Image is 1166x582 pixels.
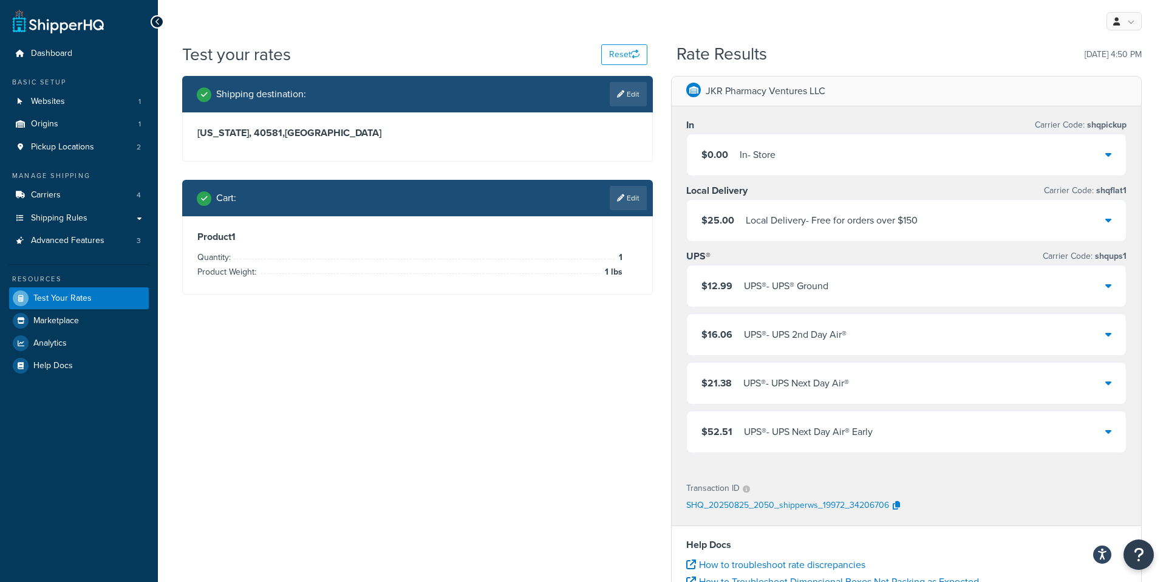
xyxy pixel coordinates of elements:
span: shqups1 [1093,250,1127,262]
div: Basic Setup [9,77,149,87]
div: UPS® - UPS® Ground [744,278,828,295]
a: Help Docs [9,355,149,377]
span: Carriers [31,190,61,200]
span: 1 [616,250,622,265]
div: Resources [9,274,149,284]
span: Quantity: [197,251,234,264]
div: Local Delivery - Free for orders over $150 [746,212,918,229]
span: 3 [137,236,141,246]
a: Shipping Rules [9,207,149,230]
h2: Shipping destination : [216,89,306,100]
span: 4 [137,190,141,200]
p: Carrier Code: [1044,182,1127,199]
a: Test Your Rates [9,287,149,309]
p: SHQ_20250825_2050_shipperws_19972_34206706 [686,497,889,515]
h3: UPS® [686,250,711,262]
h3: Local Delivery [686,185,748,197]
p: Transaction ID [686,480,740,497]
span: Help Docs [33,361,73,371]
span: $21.38 [701,376,732,390]
a: Advanced Features3 [9,230,149,252]
span: Pickup Locations [31,142,94,152]
button: Reset [601,44,647,65]
li: Websites [9,91,149,113]
h2: Cart : [216,193,236,204]
a: Dashboard [9,43,149,65]
div: Manage Shipping [9,171,149,181]
span: 1 lbs [602,265,622,279]
a: Marketplace [9,310,149,332]
h4: Help Docs [686,538,1127,552]
span: $52.51 [701,425,732,439]
button: Open Resource Center [1123,539,1154,570]
h3: [US_STATE], 40581 , [GEOGRAPHIC_DATA] [197,127,638,139]
li: Advanced Features [9,230,149,252]
span: Analytics [33,338,67,349]
span: shqflat1 [1094,184,1127,197]
span: Dashboard [31,49,72,59]
a: How to troubleshoot rate discrepancies [686,558,865,572]
p: Carrier Code: [1043,248,1127,265]
div: UPS® - UPS Next Day Air® [743,375,849,392]
h3: In [686,119,694,131]
h1: Test your rates [182,43,291,66]
a: Pickup Locations2 [9,136,149,159]
span: Test Your Rates [33,293,92,304]
span: shqpickup [1085,118,1127,131]
span: Advanced Features [31,236,104,246]
div: UPS® - UPS 2nd Day Air® [744,326,847,343]
span: 1 [138,119,141,129]
a: Edit [610,186,647,210]
span: Marketplace [33,316,79,326]
li: Pickup Locations [9,136,149,159]
p: Carrier Code: [1035,117,1127,134]
span: Origins [31,119,58,129]
span: $12.99 [701,279,732,293]
span: $0.00 [701,148,728,162]
span: Product Weight: [197,265,259,278]
a: Carriers4 [9,184,149,207]
div: In - Store [740,146,776,163]
span: $25.00 [701,213,734,227]
span: 2 [137,142,141,152]
li: Origins [9,113,149,135]
span: Websites [31,97,65,107]
div: UPS® - UPS Next Day Air® Early [744,423,873,440]
li: Carriers [9,184,149,207]
a: Edit [610,82,647,106]
a: Analytics [9,332,149,354]
p: [DATE] 4:50 PM [1085,46,1142,63]
p: JKR Pharmacy Ventures LLC [706,83,825,100]
a: Websites1 [9,91,149,113]
h3: Product 1 [197,231,638,243]
span: Shipping Rules [31,213,87,224]
span: 1 [138,97,141,107]
h2: Rate Results [677,45,767,64]
a: Origins1 [9,113,149,135]
span: $16.06 [701,327,732,341]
